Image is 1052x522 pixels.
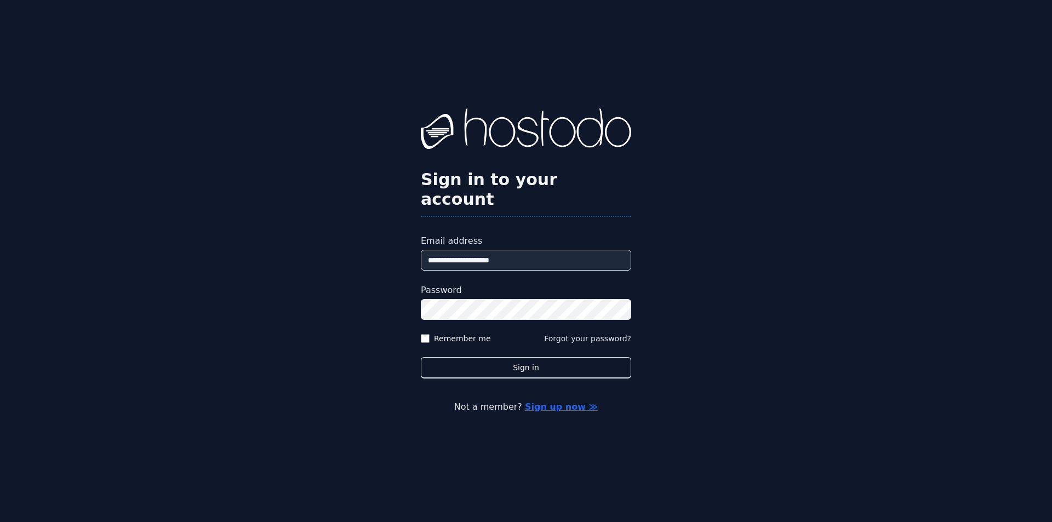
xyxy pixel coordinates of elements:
[544,333,631,344] button: Forgot your password?
[421,108,631,152] img: Hostodo
[421,284,631,297] label: Password
[421,357,631,378] button: Sign in
[421,234,631,248] label: Email address
[53,400,999,414] p: Not a member?
[421,170,631,209] h2: Sign in to your account
[434,333,491,344] label: Remember me
[525,401,598,412] a: Sign up now ≫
